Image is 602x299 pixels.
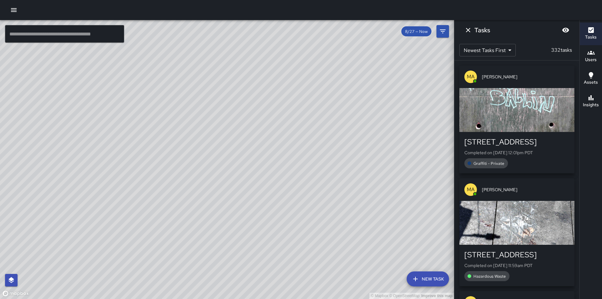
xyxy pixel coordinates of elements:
[585,56,597,63] h6: Users
[407,271,449,286] button: New Task
[467,73,475,81] p: MA
[467,186,475,193] p: MA
[585,34,597,41] h6: Tasks
[470,274,510,279] span: Hazardous Waste
[459,44,516,56] div: Newest Tasks First
[549,46,574,54] p: 332 tasks
[462,24,474,36] button: Dismiss
[580,90,602,113] button: Insights
[474,25,490,35] h6: Tasks
[580,45,602,68] button: Users
[401,29,431,34] span: 8/27 — Now
[482,186,569,193] span: [PERSON_NAME]
[464,149,569,156] p: Completed on [DATE] 12:01pm PDT
[559,24,572,36] button: Blur
[482,74,569,80] span: [PERSON_NAME]
[436,25,449,38] button: Filters
[464,262,569,269] p: Completed on [DATE] 11:59am PDT
[459,178,574,286] button: MA[PERSON_NAME][STREET_ADDRESS]Completed on [DATE] 11:59am PDTHazardous Waste
[584,79,598,86] h6: Assets
[580,23,602,45] button: Tasks
[464,250,569,260] div: [STREET_ADDRESS]
[464,137,569,147] div: [STREET_ADDRESS]
[459,66,574,173] button: MA[PERSON_NAME][STREET_ADDRESS]Completed on [DATE] 12:01pm PDTGraffiti - Private
[580,68,602,90] button: Assets
[583,102,599,108] h6: Insights
[470,161,508,166] span: Graffiti - Private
